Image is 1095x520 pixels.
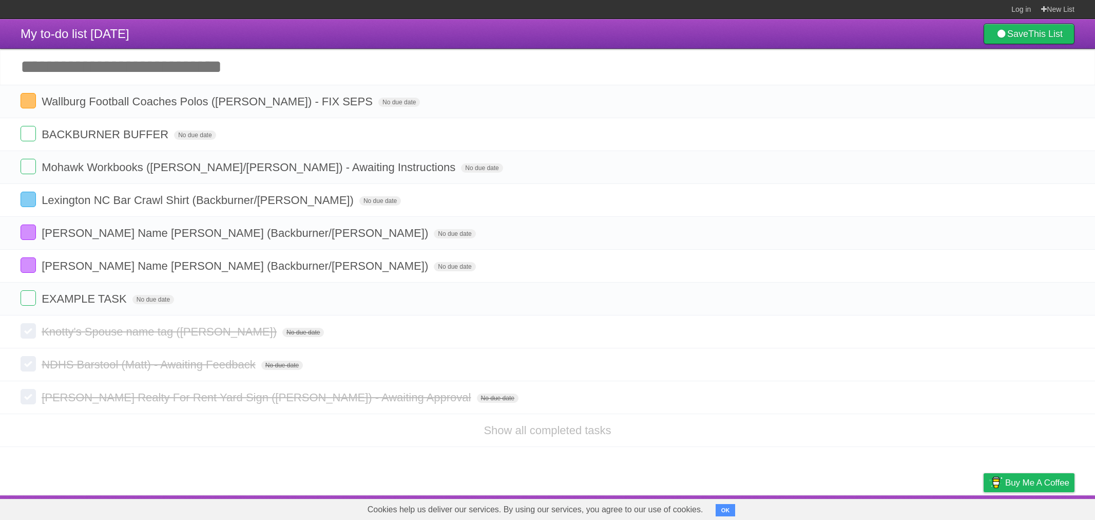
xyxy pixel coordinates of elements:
[132,295,174,304] span: No due date
[21,192,36,207] label: Done
[357,499,714,520] span: Cookies help us deliver our services. By using our services, you agree to our use of cookies.
[359,196,401,206] span: No due date
[42,259,431,272] span: [PERSON_NAME] Name [PERSON_NAME] (Backburner/[PERSON_NAME])
[42,391,473,404] span: [PERSON_NAME] Realty For Rent Yard Sign ([PERSON_NAME]) - Awaiting Approval
[1028,29,1063,39] b: This List
[434,229,475,238] span: No due date
[42,325,279,338] span: Knotty's Spouse name tag ([PERSON_NAME])
[42,194,356,207] span: Lexington NC Bar Crawl Shirt (Backburner/[PERSON_NAME])
[42,227,431,239] span: [PERSON_NAME] Name [PERSON_NAME] (Backburner/[PERSON_NAME])
[21,27,129,41] span: My to-do list [DATE]
[716,504,736,516] button: OK
[434,262,475,271] span: No due date
[1010,498,1074,517] a: Suggest a feature
[42,292,129,305] span: EXAMPLE TASK
[282,328,324,337] span: No due date
[970,498,997,517] a: Privacy
[42,358,258,371] span: NDHS Barstool (Matt) - Awaiting Feedback
[42,95,375,108] span: Wallburg Football Coaches Polos ([PERSON_NAME]) - FIX SEPS
[484,424,611,437] a: Show all completed tasks
[21,257,36,273] label: Done
[984,473,1074,492] a: Buy me a coffee
[461,163,503,173] span: No due date
[174,131,216,140] span: No due date
[21,126,36,141] label: Done
[261,361,303,370] span: No due date
[21,290,36,306] label: Done
[378,98,420,107] span: No due date
[21,225,36,240] label: Done
[42,161,458,174] span: Mohawk Workbooks ([PERSON_NAME]/[PERSON_NAME]) - Awaiting Instructions
[477,394,518,403] span: No due date
[989,474,1003,491] img: Buy me a coffee
[881,498,923,517] a: Developers
[847,498,869,517] a: About
[935,498,958,517] a: Terms
[21,93,36,108] label: Done
[1005,474,1069,492] span: Buy me a coffee
[21,389,36,404] label: Done
[21,323,36,339] label: Done
[21,159,36,174] label: Done
[21,356,36,372] label: Done
[42,128,171,141] span: BACKBURNER BUFFER
[984,24,1074,44] a: SaveThis List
